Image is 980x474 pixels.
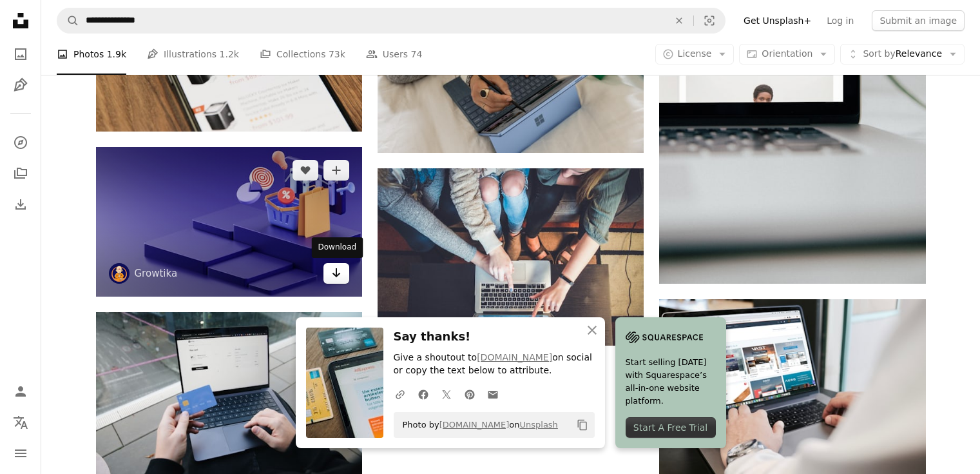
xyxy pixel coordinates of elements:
[8,72,34,98] a: Illustrations
[8,440,34,466] button: Menu
[626,356,716,408] span: Start selling [DATE] with Squarespace’s all-in-one website platform.
[863,48,895,59] span: Sort by
[736,10,819,31] a: Get Unsplash+
[819,10,861,31] a: Log in
[109,263,130,284] img: Go to Growtika's profile
[481,381,504,407] a: Share over email
[329,47,345,61] span: 73k
[762,48,812,59] span: Orientation
[572,414,593,436] button: Copy to clipboard
[323,263,349,284] a: Download
[96,216,362,228] a: a purple background with a basket of items and a target
[477,352,552,362] a: [DOMAIN_NAME]
[57,8,725,34] form: Find visuals sitewide
[659,382,925,393] a: person using MacBook Pro
[411,47,423,61] span: 74
[665,8,693,33] button: Clear
[739,44,835,64] button: Orientation
[412,381,435,407] a: Share on Facebook
[57,8,79,33] button: Search Unsplash
[220,47,239,61] span: 1.2k
[8,192,34,217] a: Download History
[260,34,345,75] a: Collections 73k
[863,48,942,61] span: Relevance
[378,251,644,262] a: three person pointing the silver laptop computer
[323,160,349,181] button: Add to Collection
[96,147,362,297] img: a purple background with a basket of items and a target
[8,410,34,435] button: Language
[840,44,965,64] button: Sort byRelevance
[615,317,726,448] a: Start selling [DATE] with Squarespace’s all-in-one website platform.Start A Free Trial
[293,160,318,181] button: Like
[678,48,712,59] span: License
[872,10,965,31] button: Submit an image
[694,8,725,33] button: Visual search
[659,77,925,89] a: laptop computer displaying Mango pants
[366,34,423,75] a: Users 74
[519,420,557,430] a: Unsplash
[458,381,481,407] a: Share on Pinterest
[96,395,362,406] a: A person sitting in a chair with a laptop and a credit card
[135,267,178,280] a: Growtika
[394,328,595,346] h3: Say thanks!
[8,161,34,186] a: Collections
[394,351,595,377] p: Give a shoutout to on social or copy the text below to attribute.
[312,237,363,258] div: Download
[8,8,34,36] a: Home — Unsplash
[655,44,735,64] button: License
[435,381,458,407] a: Share on Twitter
[378,168,644,346] img: three person pointing the silver laptop computer
[8,379,34,404] a: Log in / Sign up
[396,415,558,435] span: Photo by on
[147,34,239,75] a: Illustrations 1.2k
[626,417,716,438] div: Start A Free Trial
[8,130,34,155] a: Explore
[626,328,703,347] img: file-1705255347840-230a6ab5bca9image
[439,420,510,430] a: [DOMAIN_NAME]
[8,41,34,67] a: Photos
